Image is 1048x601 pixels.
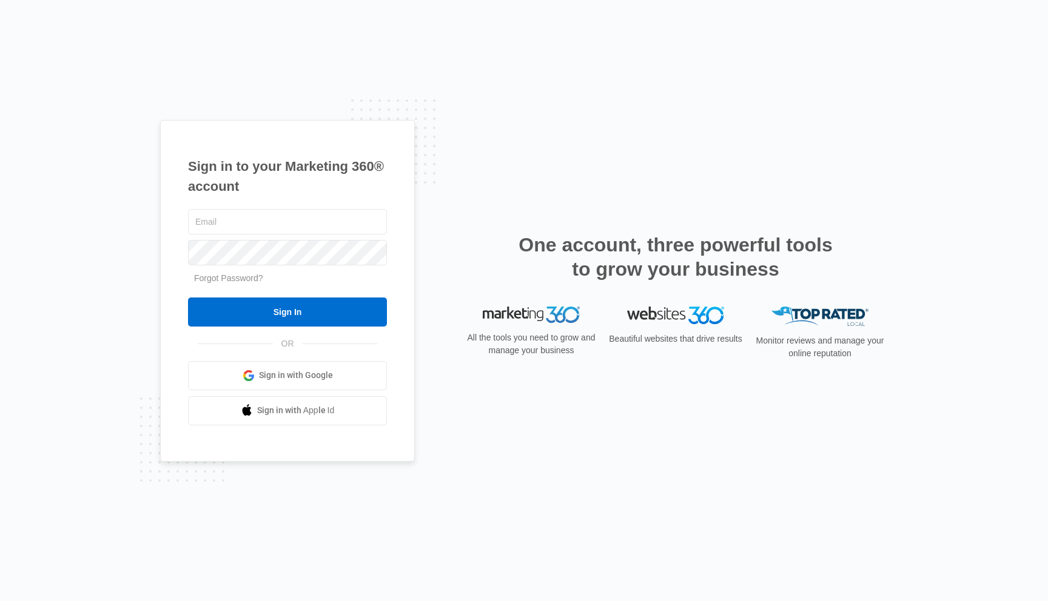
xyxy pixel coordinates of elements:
p: Beautiful websites that drive results [608,333,744,345]
p: Monitor reviews and manage your online reputation [752,334,888,360]
a: Forgot Password? [194,273,263,283]
span: Sign in with Apple Id [257,404,335,417]
span: Sign in with Google [259,369,333,382]
img: Websites 360 [627,307,724,324]
span: OR [273,337,303,350]
h1: Sign in to your Marketing 360® account [188,156,387,196]
input: Sign In [188,297,387,327]
img: Top Rated Local [771,307,868,327]
a: Sign in with Google [188,361,387,390]
h2: One account, three powerful tools to grow your business [515,233,836,281]
input: Email [188,209,387,234]
p: All the tools you need to grow and manage your business [463,331,599,357]
img: Marketing 360 [483,307,580,324]
a: Sign in with Apple Id [188,396,387,425]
